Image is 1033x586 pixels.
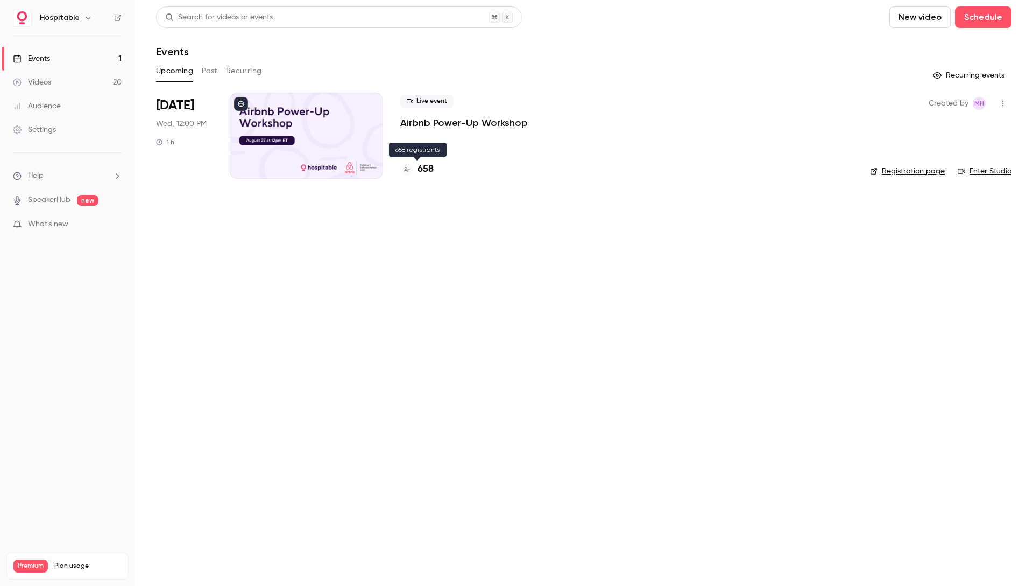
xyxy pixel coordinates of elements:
[13,101,61,111] div: Audience
[929,97,968,110] span: Created by
[156,138,174,146] div: 1 h
[54,562,121,570] span: Plan usage
[156,93,213,179] div: Aug 27 Wed, 12:00 PM (America/Toronto)
[13,560,48,573] span: Premium
[28,194,70,206] a: SpeakerHub
[226,62,262,80] button: Recurring
[870,166,945,177] a: Registration page
[13,77,51,88] div: Videos
[13,124,56,135] div: Settings
[156,97,194,114] span: [DATE]
[958,166,1011,177] a: Enter Studio
[202,62,217,80] button: Past
[928,67,1011,84] button: Recurring events
[889,6,951,28] button: New video
[973,97,986,110] span: Miles Hobson
[28,170,44,182] span: Help
[400,116,528,129] a: Airbnb Power-Up Workshop
[400,95,454,108] span: Live event
[77,195,98,206] span: new
[40,12,80,23] h6: Hospitable
[109,220,122,229] iframe: Noticeable Trigger
[13,9,31,26] img: Hospitable
[955,6,1011,28] button: Schedule
[13,53,50,64] div: Events
[418,162,434,177] h4: 658
[974,97,984,110] span: MH
[156,45,189,58] h1: Events
[400,162,434,177] a: 658
[28,219,68,230] span: What's new
[156,62,193,80] button: Upcoming
[13,170,122,182] li: help-dropdown-opener
[165,12,273,23] div: Search for videos or events
[156,118,207,129] span: Wed, 12:00 PM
